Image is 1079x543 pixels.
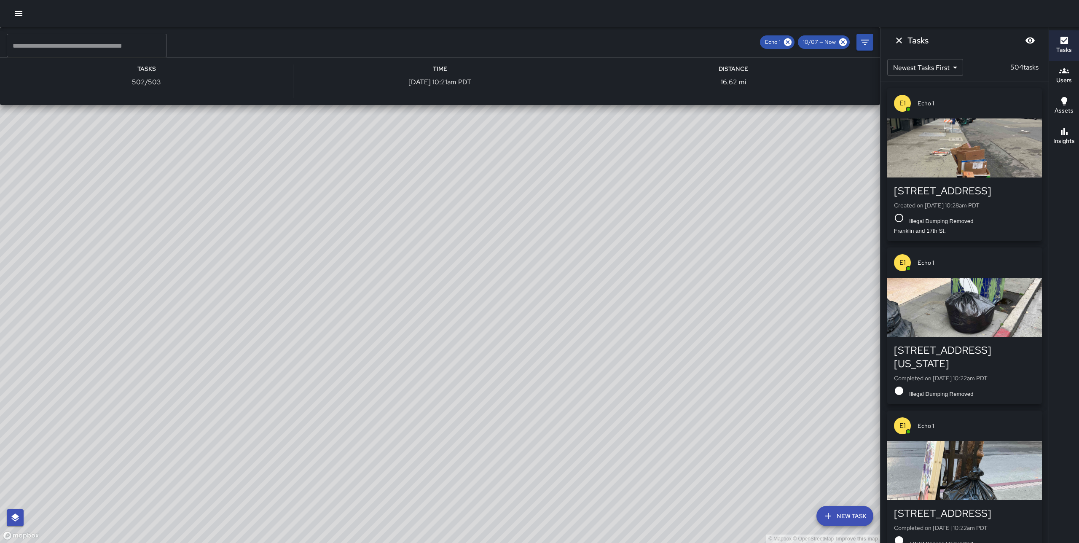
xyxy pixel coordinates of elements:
button: E1Echo 1[STREET_ADDRESS][US_STATE]Completed on [DATE] 10:22am PDTIllegal Dumping Removed [887,247,1042,404]
p: 502 / 503 [132,77,161,87]
span: Echo 1 [760,38,786,46]
p: Completed on [DATE] 10:22am PDT [894,374,1035,382]
div: [STREET_ADDRESS][US_STATE] [894,344,1035,371]
h6: Insights [1053,137,1075,146]
button: Blur [1022,32,1039,49]
p: Created on [DATE] 10:28am PDT [894,201,1035,210]
p: Franklin and 17th St. [894,228,1035,234]
span: Illegal Dumping Removed [904,391,979,397]
div: 10/07 — Now [798,35,850,49]
p: E1 [899,421,906,431]
button: Filters [856,34,873,51]
span: Echo 1 [918,422,1035,430]
span: Supervisor [30,42,873,51]
button: Assets [1049,91,1079,121]
p: [DATE] 10:21am PDT [408,77,471,87]
span: 10/07 — Now [798,38,841,46]
p: Completed on [DATE] 10:22am PDT [894,524,1035,532]
div: [STREET_ADDRESS] [894,507,1035,520]
span: Echo 1 [918,258,1035,267]
button: Tasks [1049,30,1079,61]
h6: Users [1056,76,1072,85]
span: Illegal Dumping Removed [904,218,979,224]
h6: Tasks [1056,46,1072,55]
button: Dismiss [891,32,907,49]
button: Insights [1049,121,1079,152]
div: [STREET_ADDRESS] [894,184,1035,198]
h6: Tasks [137,65,156,74]
div: Echo 1 [760,35,794,49]
p: E1 [899,98,906,108]
p: 504 tasks [1007,62,1042,73]
h6: Distance [719,65,748,74]
div: Newest Tasks First [887,59,963,76]
span: Echo 1 [918,99,1035,108]
span: Echo 1 [30,34,873,42]
p: 16.62 mi [721,77,746,87]
button: Users [1049,61,1079,91]
button: E1Echo 1[STREET_ADDRESS]Created on [DATE] 10:28am PDTIllegal Dumping RemovedFranklin and 17th St. [887,88,1042,241]
h6: Time [433,65,447,74]
button: New Task [816,506,873,526]
h6: Assets [1055,106,1074,116]
p: E1 [899,258,906,268]
h6: Tasks [907,34,929,47]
